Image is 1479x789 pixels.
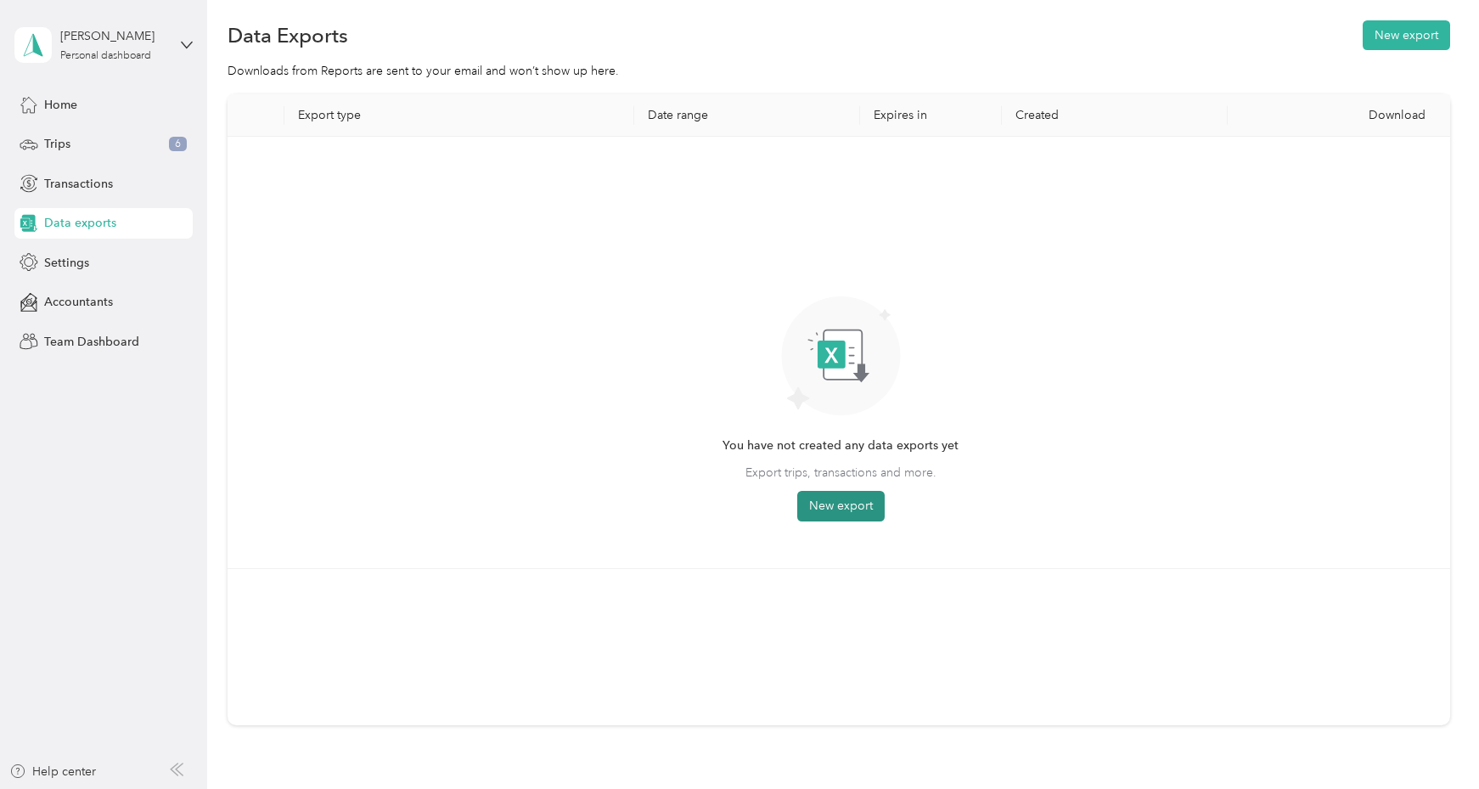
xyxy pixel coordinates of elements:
[60,51,151,61] div: Personal dashboard
[723,437,959,455] span: You have not created any data exports yet
[634,94,860,137] th: Date range
[44,96,77,114] span: Home
[169,137,187,152] span: 6
[1241,108,1440,122] div: Download
[284,94,635,137] th: Export type
[9,763,96,781] button: Help center
[860,94,1001,137] th: Expires in
[44,214,116,232] span: Data exports
[44,254,89,272] span: Settings
[60,27,166,45] div: [PERSON_NAME]
[44,135,70,153] span: Trips
[228,62,1449,80] div: Downloads from Reports are sent to your email and won’t show up here.
[44,333,139,351] span: Team Dashboard
[1002,94,1228,137] th: Created
[44,175,113,193] span: Transactions
[745,464,936,482] span: Export trips, transactions and more.
[228,26,348,44] h1: Data Exports
[44,293,113,311] span: Accountants
[797,491,885,521] button: New export
[1384,694,1479,789] iframe: Everlance-gr Chat Button Frame
[1363,20,1450,50] button: New export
